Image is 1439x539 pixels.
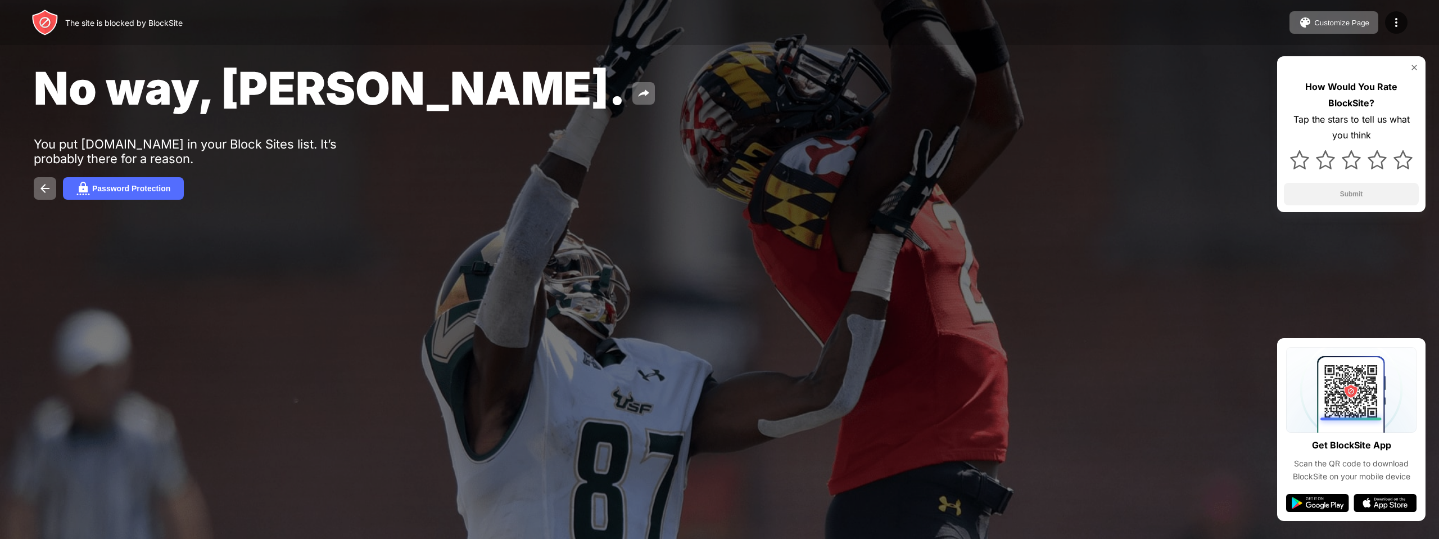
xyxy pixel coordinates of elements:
[38,182,52,195] img: back.svg
[63,177,184,200] button: Password Protection
[34,61,626,115] span: No way, [PERSON_NAME].
[1298,16,1312,29] img: pallet.svg
[1284,183,1419,205] button: Submit
[1354,494,1417,512] img: app-store.svg
[31,9,58,36] img: header-logo.svg
[1314,19,1369,27] div: Customize Page
[76,182,90,195] img: password.svg
[1312,437,1391,453] div: Get BlockSite App
[1410,63,1419,72] img: rate-us-close.svg
[1316,150,1335,169] img: star.svg
[92,184,170,193] div: Password Protection
[1368,150,1387,169] img: star.svg
[1286,457,1417,483] div: Scan the QR code to download BlockSite on your mobile device
[1342,150,1361,169] img: star.svg
[65,18,183,28] div: The site is blocked by BlockSite
[34,137,381,166] div: You put [DOMAIN_NAME] in your Block Sites list. It’s probably there for a reason.
[1290,150,1309,169] img: star.svg
[1284,79,1419,111] div: How Would You Rate BlockSite?
[1390,16,1403,29] img: menu-icon.svg
[1393,150,1413,169] img: star.svg
[1284,111,1419,144] div: Tap the stars to tell us what you think
[1289,11,1378,34] button: Customize Page
[1286,347,1417,433] img: qrcode.svg
[637,87,650,100] img: share.svg
[1286,494,1349,512] img: google-play.svg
